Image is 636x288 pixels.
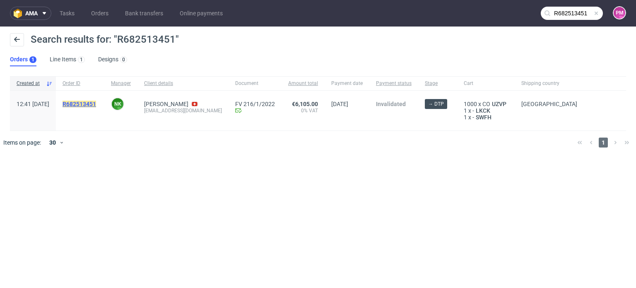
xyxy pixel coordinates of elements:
[144,101,188,107] a: [PERSON_NAME]
[55,7,79,20] a: Tasks
[464,107,508,114] div: x
[331,80,363,87] span: Payment date
[31,57,34,63] div: 1
[288,107,318,114] span: 0% VAT
[63,80,98,87] span: Order ID
[464,101,508,107] div: x
[428,100,444,108] span: → DTP
[464,114,508,121] div: x
[3,138,41,147] span: Items on page:
[122,57,125,63] div: 0
[63,101,98,107] a: R682513451
[111,80,131,87] span: Manager
[17,101,49,107] span: 12:41 [DATE]
[464,101,477,107] span: 1000
[50,53,85,66] a: Line Items1
[235,101,275,107] a: FV 216/1/2022
[120,7,168,20] a: Bank transfers
[17,80,43,87] span: Created at
[144,107,222,114] div: [EMAIL_ADDRESS][DOMAIN_NAME]
[482,101,490,107] span: CO
[80,57,83,63] div: 1
[464,80,508,87] span: Cart
[292,101,318,107] span: €6,105.00
[288,80,318,87] span: Amount total
[331,101,348,107] span: [DATE]
[10,53,36,66] a: Orders1
[25,10,38,16] span: ama
[521,80,577,87] span: Shipping country
[474,107,492,114] a: LKCK
[464,107,467,114] span: 1
[599,138,608,148] span: 1
[472,114,474,121] span: -
[98,53,127,66] a: Designs0
[376,101,406,107] span: Invalidated
[376,80,412,87] span: Payment status
[10,7,51,20] button: ama
[144,80,222,87] span: Client details
[614,7,625,19] figcaption: PM
[44,137,59,148] div: 30
[63,101,96,107] mark: R682513451
[235,80,275,87] span: Document
[86,7,113,20] a: Orders
[175,7,228,20] a: Online payments
[112,98,123,110] figcaption: NK
[521,101,577,107] span: [GEOGRAPHIC_DATA]
[472,107,474,114] span: -
[14,9,25,18] img: logo
[474,114,493,121] a: SWFH
[490,101,508,107] a: UZVP
[425,80,450,87] span: Stage
[31,34,179,45] span: Search results for: "R682513451"
[464,114,467,121] span: 1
